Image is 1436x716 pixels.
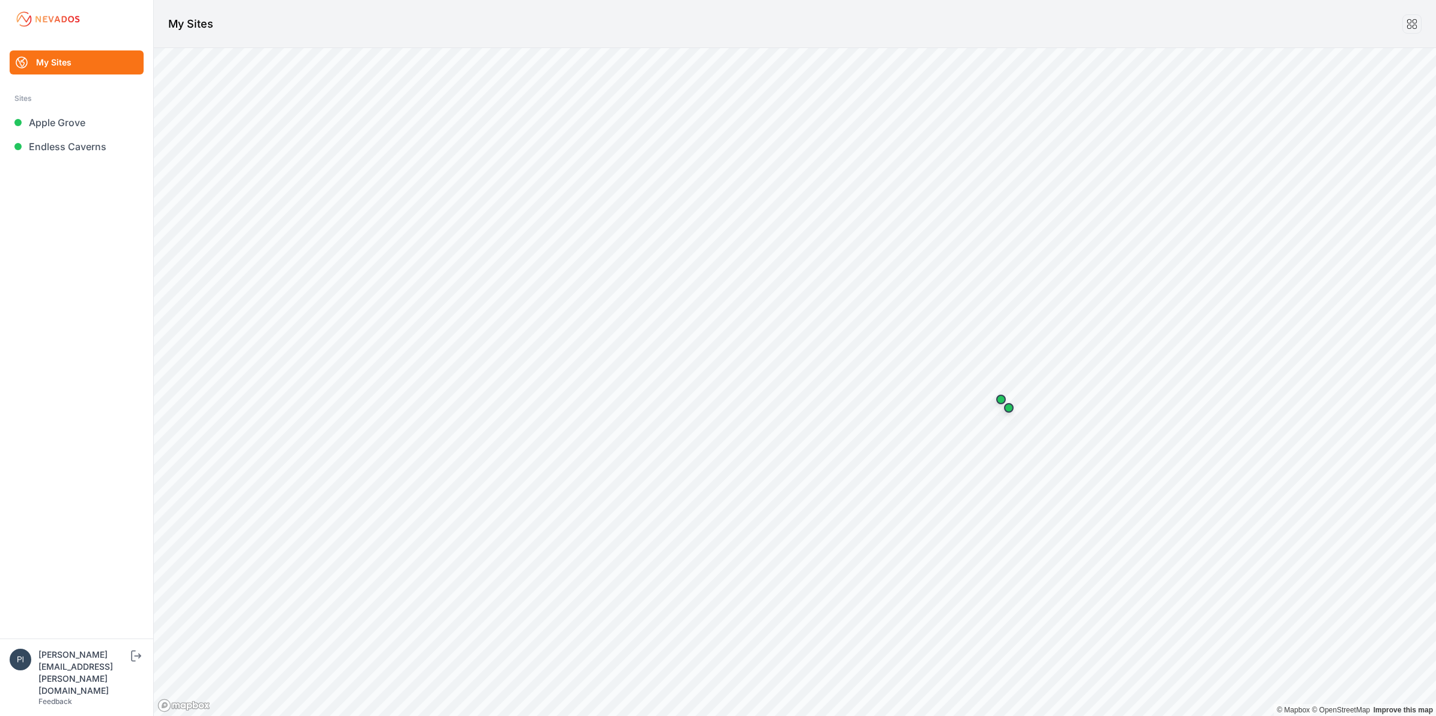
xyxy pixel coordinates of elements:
[10,649,31,670] img: piotr.kolodziejczyk@energix-group.com
[38,697,72,706] a: Feedback
[1277,706,1310,714] a: Mapbox
[38,649,129,697] div: [PERSON_NAME][EMAIL_ADDRESS][PERSON_NAME][DOMAIN_NAME]
[10,111,144,135] a: Apple Grove
[10,135,144,159] a: Endless Caverns
[989,387,1013,411] div: Map marker
[1374,706,1433,714] a: Map feedback
[157,699,210,712] a: Mapbox logo
[14,10,82,29] img: Nevados
[1312,706,1370,714] a: OpenStreetMap
[14,91,139,106] div: Sites
[10,50,144,74] a: My Sites
[168,16,213,32] h1: My Sites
